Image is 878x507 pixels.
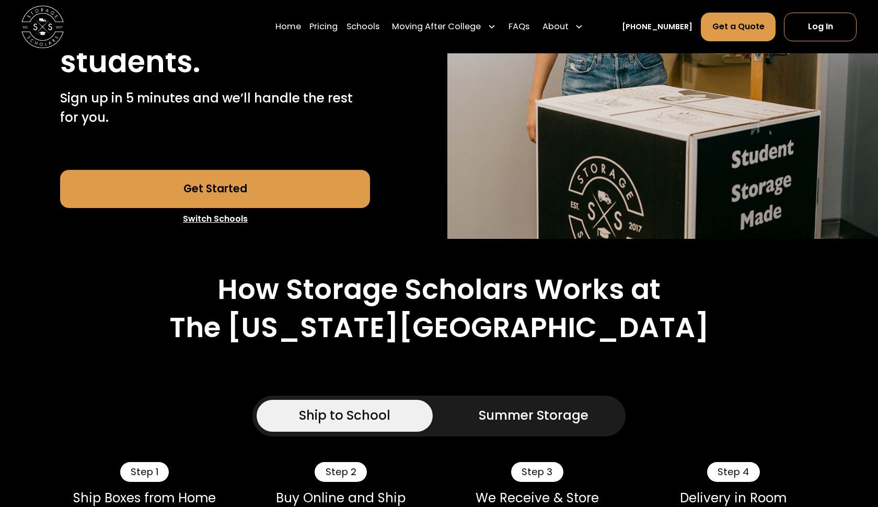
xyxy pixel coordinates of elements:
div: Moving After College [392,20,481,33]
div: Moving After College [388,11,500,41]
a: Switch Schools [60,208,370,230]
a: home [21,5,64,48]
div: Delivery in Room [644,490,823,505]
img: Storage Scholars main logo [21,5,64,48]
div: Summer Storage [479,406,588,425]
p: Sign up in 5 minutes and we’ll handle the rest for you. [60,89,370,128]
h1: students. [60,46,200,78]
a: Log In [784,13,857,41]
div: Step 4 [707,462,760,482]
a: Home [275,11,301,41]
a: Get a Quote [701,13,776,41]
div: About [538,11,588,41]
a: Schools [346,11,379,41]
div: Ship Boxes from Home [55,490,234,505]
div: We Receive & Store [447,490,627,505]
div: Step 1 [120,462,169,482]
div: Buy Online and Ship [251,490,431,505]
a: FAQs [509,11,529,41]
a: Pricing [309,11,338,41]
div: Step 3 [511,462,563,482]
div: Ship to School [299,406,390,425]
div: Step 2 [315,462,367,482]
h2: How Storage Scholars Works at [217,273,661,306]
div: About [542,20,569,33]
h2: The [US_STATE][GEOGRAPHIC_DATA] [169,311,709,344]
a: Get Started [60,170,370,208]
a: [PHONE_NUMBER] [622,21,692,32]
